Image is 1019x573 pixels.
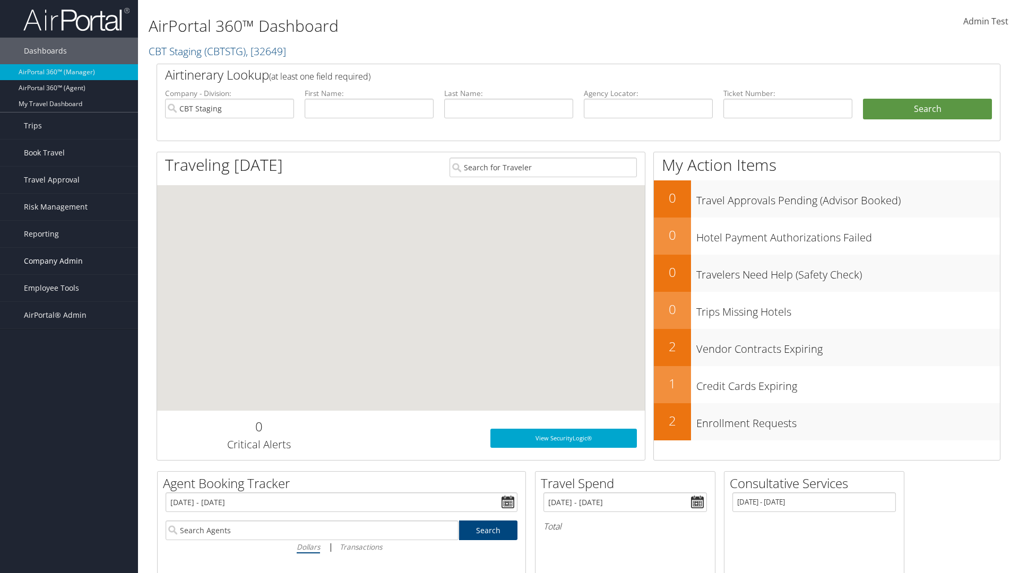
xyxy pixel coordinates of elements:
[654,226,691,244] h2: 0
[654,255,1000,292] a: 0Travelers Need Help (Safety Check)
[543,520,707,532] h6: Total
[166,520,459,540] input: Search Agents
[584,88,713,99] label: Agency Locator:
[541,474,715,492] h2: Travel Spend
[654,375,691,393] h2: 1
[723,88,852,99] label: Ticket Number:
[165,154,283,176] h1: Traveling [DATE]
[654,329,1000,366] a: 2Vendor Contracts Expiring
[24,112,42,139] span: Trips
[165,418,352,436] h2: 0
[24,302,87,328] span: AirPortal® Admin
[246,44,286,58] span: , [ 32649 ]
[696,225,1000,245] h3: Hotel Payment Authorizations Failed
[149,15,722,37] h1: AirPortal 360™ Dashboard
[24,275,79,301] span: Employee Tools
[654,154,1000,176] h1: My Action Items
[166,540,517,553] div: |
[305,88,434,99] label: First Name:
[963,5,1008,38] a: Admin Test
[654,366,1000,403] a: 1Credit Cards Expiring
[490,429,637,448] a: View SecurityLogic®
[696,411,1000,431] h3: Enrollment Requests
[654,180,1000,218] a: 0Travel Approvals Pending (Advisor Booked)
[963,15,1008,27] span: Admin Test
[269,71,370,82] span: (at least one field required)
[459,520,518,540] a: Search
[654,337,691,355] h2: 2
[654,292,1000,329] a: 0Trips Missing Hotels
[654,189,691,207] h2: 0
[24,248,83,274] span: Company Admin
[24,221,59,247] span: Reporting
[696,188,1000,208] h3: Travel Approvals Pending (Advisor Booked)
[340,542,382,552] i: Transactions
[696,374,1000,394] h3: Credit Cards Expiring
[863,99,992,120] button: Search
[24,167,80,193] span: Travel Approval
[654,300,691,318] h2: 0
[165,88,294,99] label: Company - Division:
[654,263,691,281] h2: 0
[696,299,1000,319] h3: Trips Missing Hotels
[654,218,1000,255] a: 0Hotel Payment Authorizations Failed
[24,140,65,166] span: Book Travel
[165,66,922,84] h2: Airtinerary Lookup
[696,262,1000,282] h3: Travelers Need Help (Safety Check)
[24,194,88,220] span: Risk Management
[24,38,67,64] span: Dashboards
[204,44,246,58] span: ( CBTSTG )
[163,474,525,492] h2: Agent Booking Tracker
[444,88,573,99] label: Last Name:
[165,437,352,452] h3: Critical Alerts
[450,158,637,177] input: Search for Traveler
[23,7,129,32] img: airportal-logo.png
[730,474,904,492] h2: Consultative Services
[654,412,691,430] h2: 2
[654,403,1000,440] a: 2Enrollment Requests
[149,44,286,58] a: CBT Staging
[696,336,1000,357] h3: Vendor Contracts Expiring
[297,542,320,552] i: Dollars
